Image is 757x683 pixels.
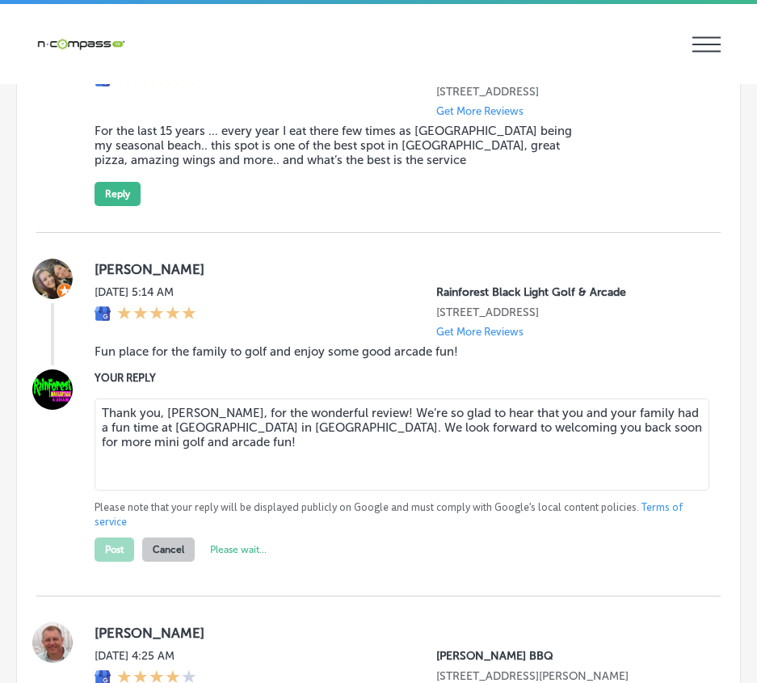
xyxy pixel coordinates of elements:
[95,649,196,663] label: [DATE] 4:25 AM
[95,398,709,491] textarea: Thank you, [PERSON_NAME], for the wonderful review! We’re so glad to hear that you and your famil...
[95,625,695,641] label: [PERSON_NAME]
[117,306,196,323] div: 5 Stars
[95,500,683,529] a: Terms of service
[436,285,695,299] p: Rainforest Black Light Golf & Arcade
[436,105,524,117] p: Get More Reviews
[210,544,267,555] label: Please wait...
[95,124,587,167] blockquote: For the last 15 years … every year I eat there few times as [GEOGRAPHIC_DATA] being my seasonal b...
[95,500,695,529] p: Please note that your reply will be displayed publicly on Google and must comply with Google's lo...
[436,306,695,319] p: 11394 US-98 Unit D
[142,538,195,562] button: Cancel
[95,182,141,206] button: Reply
[36,36,125,52] img: 660ab0bf-5cc7-4cb8-ba1c-48b5ae0f18e60NCTV_CLogo_TV_Black_-500x88.png
[95,372,695,384] label: YOUR REPLY
[95,261,695,277] label: [PERSON_NAME]
[95,285,196,299] label: [DATE] 5:14 AM
[95,538,134,562] button: Post
[32,369,73,410] img: Image
[436,649,695,663] p: Alday's BBQ
[436,669,695,683] p: 3877 Clark Rd
[436,85,695,99] p: 6200 N Atlantic Ave
[95,344,587,359] blockquote: Fun place for the family to golf and enjoy some good arcade fun!
[436,326,524,338] p: Get More Reviews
